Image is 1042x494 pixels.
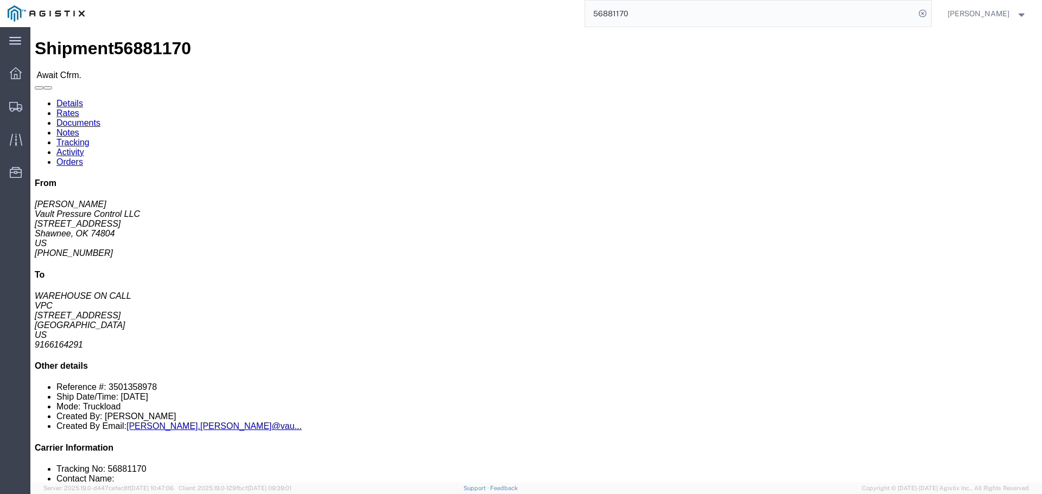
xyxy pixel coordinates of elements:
[862,484,1029,493] span: Copyright © [DATE]-[DATE] Agistix Inc., All Rights Reserved
[463,485,491,491] a: Support
[179,485,291,491] span: Client: 2025.19.0-129fbcf
[947,7,1027,20] button: [PERSON_NAME]
[8,5,85,22] img: logo
[30,27,1042,483] iframe: FS Legacy Container
[247,485,291,491] span: [DATE] 09:39:01
[43,485,174,491] span: Server: 2025.19.0-d447cefac8f
[130,485,174,491] span: [DATE] 10:47:06
[490,485,518,491] a: Feedback
[585,1,915,27] input: Search for shipment number, reference number
[948,8,1009,20] span: Dan Whitemore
